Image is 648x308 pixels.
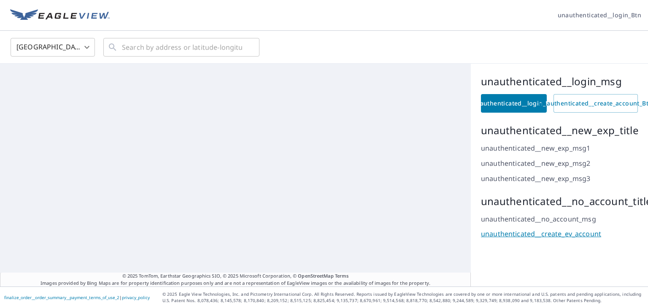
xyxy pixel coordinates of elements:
[481,143,638,153] p: unauthenticated__new_exp_msg1
[481,194,638,209] p: unauthenticated__no_account_title
[4,295,150,300] p: |
[4,294,119,300] a: finalize_order__order_summary__payment_terms_of_use_2
[10,9,110,22] img: EV Logo
[162,291,644,304] p: © 2025 Eagle View Technologies, Inc. and Pictometry International Corp. All Rights Reserved. Repo...
[560,98,631,109] span: unauthenticated__create_account_Btn
[122,35,242,59] input: Search by address or latitude-longitude
[481,123,638,138] p: unauthenticated__new_exp_title
[481,94,547,113] a: unauthenticated__login_Btn
[122,273,349,280] span: © 2025 TomTom, Earthstar Geographics SIO, © 2025 Microsoft Corporation, ©
[481,158,638,168] p: unauthenticated__new_exp_msg2
[11,35,95,59] div: [GEOGRAPHIC_DATA]
[481,214,638,224] p: unauthenticated__no_account_msg
[481,229,638,239] a: unauthenticated__create_ev_account
[298,273,333,279] a: OpenStreetMap
[122,294,150,300] a: privacy_policy
[488,98,540,109] span: unauthenticated__login_Btn
[335,273,349,279] a: Terms
[558,10,641,21] span: unauthenticated__login_Btn
[481,173,638,184] p: unauthenticated__new_exp_msg3
[481,74,638,89] p: unauthenticated__login_msg
[553,94,638,113] a: unauthenticated__create_account_Btn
